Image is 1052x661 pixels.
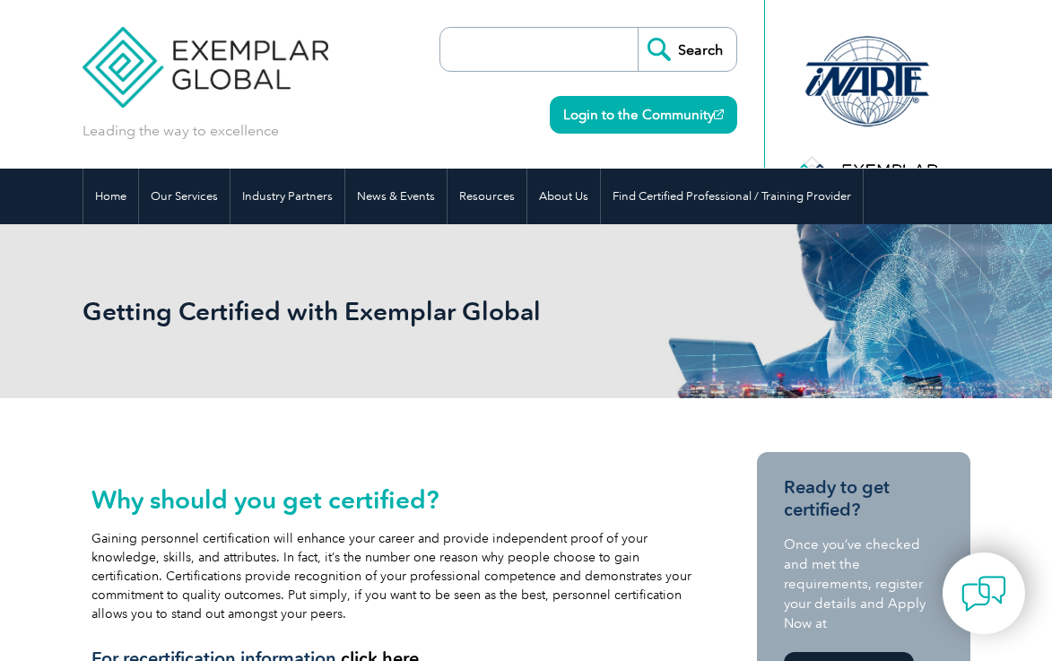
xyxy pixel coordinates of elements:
[784,476,943,521] h3: Ready to get certified?
[448,169,526,224] a: Resources
[83,121,279,141] p: Leading the way to excellence
[601,169,863,224] a: Find Certified Professional / Training Provider
[784,535,943,633] p: Once you’ve checked and met the requirements, register your details and Apply Now at
[230,169,344,224] a: Industry Partners
[83,296,571,326] h1: Getting Certified with Exemplar Global
[527,169,600,224] a: About Us
[638,28,736,71] input: Search
[345,169,447,224] a: News & Events
[91,485,695,514] h2: Why should you get certified?
[139,169,230,224] a: Our Services
[961,571,1006,616] img: contact-chat.png
[83,169,138,224] a: Home
[550,96,737,134] a: Login to the Community
[714,109,724,119] img: open_square.png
